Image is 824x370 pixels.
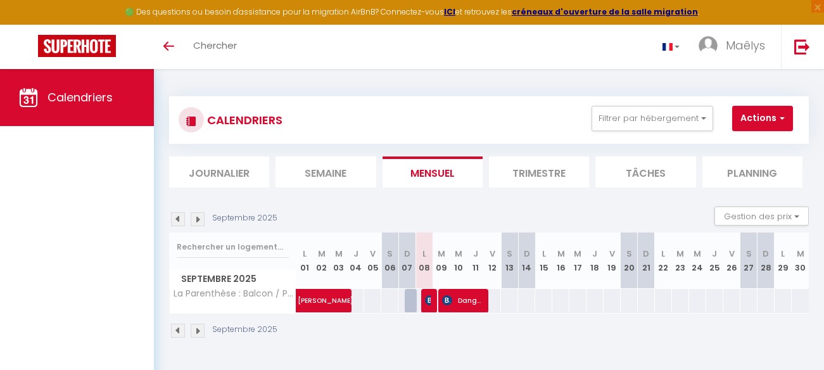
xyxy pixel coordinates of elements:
abbr: L [303,248,307,260]
span: Septembre 2025 [170,270,296,288]
p: Septembre 2025 [212,324,277,336]
th: 20 [621,233,638,289]
li: Planning [702,156,802,188]
a: [PERSON_NAME] [291,289,308,313]
th: 29 [775,233,792,289]
abbr: M [438,248,445,260]
abbr: V [490,248,495,260]
abbr: S [387,248,393,260]
abbr: D [643,248,649,260]
button: Actions [732,106,793,131]
abbr: V [729,248,735,260]
abbr: M [694,248,701,260]
span: Calendriers [48,89,113,105]
th: 01 [296,233,314,289]
li: Journalier [169,156,269,188]
span: Maêlys [726,37,765,53]
img: Super Booking [38,35,116,57]
abbr: L [422,248,426,260]
img: ... [699,36,718,55]
th: 03 [330,233,347,289]
th: 12 [484,233,501,289]
abbr: J [353,248,358,260]
abbr: M [557,248,565,260]
abbr: J [592,248,597,260]
abbr: M [318,248,326,260]
abbr: M [335,248,343,260]
input: Rechercher un logement... [177,236,289,258]
abbr: M [455,248,462,260]
th: 24 [689,233,706,289]
abbr: D [404,248,410,260]
li: Tâches [595,156,695,188]
th: 16 [552,233,569,289]
abbr: S [746,248,752,260]
h3: CALENDRIERS [204,106,282,134]
th: 21 [638,233,655,289]
abbr: M [797,248,804,260]
th: 23 [672,233,689,289]
th: 06 [381,233,398,289]
th: 04 [347,233,364,289]
a: créneaux d'ouverture de la salle migration [512,6,698,17]
li: Trimestre [489,156,589,188]
button: Gestion des prix [714,207,809,226]
th: 14 [518,233,535,289]
span: Chercher [193,39,237,52]
abbr: J [473,248,478,260]
th: 02 [313,233,330,289]
span: [PERSON_NAME] [298,282,385,306]
abbr: V [609,248,615,260]
th: 27 [740,233,757,289]
th: 28 [757,233,775,289]
th: 11 [467,233,484,289]
th: 22 [655,233,672,289]
abbr: L [542,248,546,260]
th: 13 [501,233,518,289]
th: 17 [569,233,586,289]
th: 07 [398,233,415,289]
span: [PERSON_NAME] [425,288,431,312]
a: ICI [444,6,455,17]
th: 10 [450,233,467,289]
a: ... Maêlys [689,25,781,69]
th: 18 [586,233,604,289]
span: La Parenthèse : Balcon / Parking privé [172,289,298,298]
th: 15 [535,233,552,289]
abbr: D [524,248,530,260]
th: 05 [364,233,381,289]
abbr: L [661,248,665,260]
span: Dangleterre Anne [442,288,482,312]
abbr: L [781,248,785,260]
abbr: S [626,248,632,260]
th: 25 [706,233,723,289]
abbr: S [507,248,512,260]
p: Septembre 2025 [212,212,277,224]
li: Semaine [276,156,376,188]
abbr: V [370,248,376,260]
a: Chercher [184,25,246,69]
li: Mensuel [383,156,483,188]
abbr: D [763,248,769,260]
th: 26 [723,233,740,289]
th: 08 [415,233,433,289]
button: Filtrer par hébergement [592,106,713,131]
abbr: J [712,248,717,260]
th: 30 [792,233,809,289]
th: 09 [433,233,450,289]
abbr: M [574,248,581,260]
abbr: M [676,248,684,260]
img: logout [794,39,810,54]
th: 19 [604,233,621,289]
